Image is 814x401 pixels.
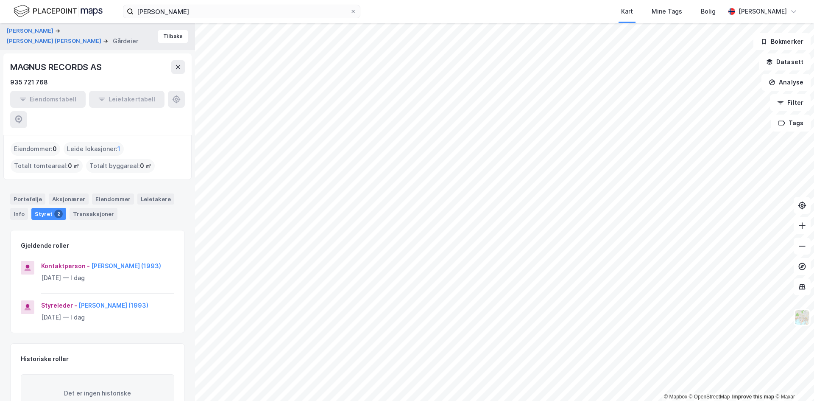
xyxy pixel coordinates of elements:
div: Styret [31,208,66,220]
button: Tilbake [158,30,188,43]
button: Tags [771,115,811,132]
a: Mapbox [664,394,687,400]
button: Bokmerker [753,33,811,50]
div: Eiendommer [92,193,134,205]
img: logo.f888ab2527a4732fd821a326f86c7f29.svg [14,4,103,19]
button: Filter [770,94,811,111]
img: Z [794,309,810,325]
span: 0 ㎡ [68,161,79,171]
div: Kontrollprogram for chat [772,360,814,401]
div: MAGNUS RECORDS AS [10,60,103,74]
div: [DATE] — I dag [41,273,174,283]
button: [PERSON_NAME] [PERSON_NAME] [7,37,103,45]
div: Leietakere [137,193,174,205]
div: Info [10,208,28,220]
input: Søk på adresse, matrikkel, gårdeiere, leietakere eller personer [134,5,350,18]
a: OpenStreetMap [689,394,730,400]
button: [PERSON_NAME] [7,27,55,35]
a: Improve this map [732,394,774,400]
div: Mine Tags [652,6,682,17]
div: Totalt tomteareal : [11,159,83,173]
div: Portefølje [10,193,45,205]
div: Bolig [701,6,716,17]
iframe: Chat Widget [772,360,814,401]
div: 2 [54,210,63,218]
div: Historiske roller [21,354,69,364]
div: Gjeldende roller [21,241,69,251]
div: 935 721 768 [10,77,48,87]
div: Kart [621,6,633,17]
div: Aksjonærer [49,193,89,205]
span: 0 [53,144,57,154]
div: Eiendommer : [11,142,60,156]
div: Gårdeier [113,36,138,46]
button: Analyse [761,74,811,91]
div: [PERSON_NAME] [739,6,787,17]
div: Transaksjoner [70,208,117,220]
span: 0 ㎡ [140,161,151,171]
div: Leide lokasjoner : [64,142,124,156]
div: Totalt byggareal : [86,159,155,173]
div: [DATE] — I dag [41,312,174,322]
button: Datasett [759,53,811,70]
span: 1 [117,144,120,154]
